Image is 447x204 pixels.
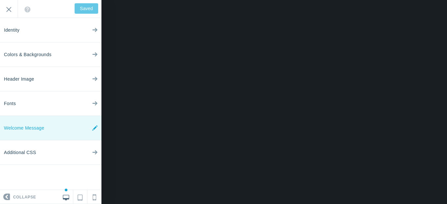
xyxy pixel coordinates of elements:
span: Colors & Backgrounds [4,42,51,67]
span: Collapse [13,190,36,204]
span: Identity [4,18,20,42]
span: Welcome Message [4,116,44,140]
span: Additional CSS [4,140,36,165]
span: Header Image [4,67,34,91]
span: Fonts [4,91,16,116]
